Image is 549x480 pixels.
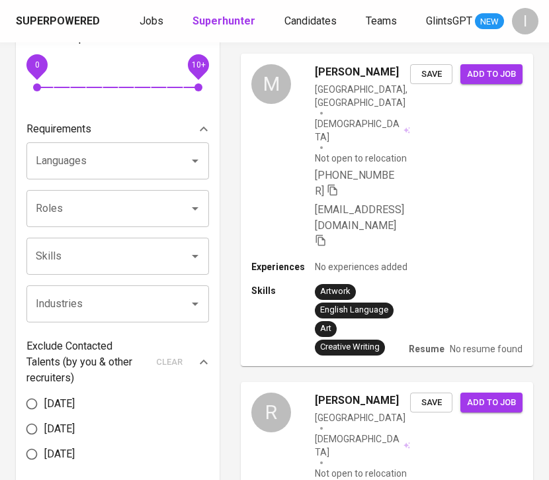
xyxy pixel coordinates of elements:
[450,342,523,356] p: No resume found
[366,15,397,27] span: Teams
[467,395,516,410] span: Add to job
[284,15,337,27] span: Candidates
[426,15,472,27] span: GlintsGPT
[315,432,401,459] span: [DEMOGRAPHIC_DATA]
[315,260,407,273] p: No experiences added
[284,13,339,30] a: Candidates
[26,116,209,142] div: Requirements
[16,14,100,29] div: Superpowered
[186,295,204,313] button: Open
[320,285,351,298] div: Artwork
[191,60,205,70] span: 10+
[315,203,404,232] span: [EMAIL_ADDRESS][DOMAIN_NAME]
[251,284,315,297] p: Skills
[315,393,399,408] span: [PERSON_NAME]
[192,13,258,30] a: Superhunter
[16,14,103,29] a: Superpowered
[512,8,538,34] div: I
[186,199,204,218] button: Open
[315,411,405,424] div: [GEOGRAPHIC_DATA]
[409,342,444,356] p: Resume
[320,341,380,354] div: Creative Writing
[251,260,315,273] p: Experiences
[140,15,163,27] span: Jobs
[251,64,291,104] div: M
[44,396,75,412] span: [DATE]
[26,338,148,386] p: Exclude Contacted Talents (by you & other recruiters)
[140,13,166,30] a: Jobs
[467,67,516,82] span: Add to job
[366,13,400,30] a: Teams
[26,338,209,386] div: Exclude Contacted Talents (by you & other recruiters)clear
[186,247,204,265] button: Open
[410,64,452,85] button: Save
[315,117,401,144] span: [DEMOGRAPHIC_DATA]
[34,60,39,70] span: 0
[460,393,523,413] button: Add to job
[417,67,446,82] span: Save
[186,152,204,170] button: Open
[320,304,388,316] div: English Language
[315,169,394,197] span: [PHONE_NUMBER]
[315,83,410,109] div: [GEOGRAPHIC_DATA], [GEOGRAPHIC_DATA]
[315,467,407,480] p: Not open to relocation
[251,393,291,432] div: R
[315,64,399,80] span: [PERSON_NAME]
[241,54,533,366] a: M[PERSON_NAME][GEOGRAPHIC_DATA], [GEOGRAPHIC_DATA][DEMOGRAPHIC_DATA] Not open to relocation[PHONE...
[44,446,75,462] span: [DATE]
[320,322,331,335] div: Art
[426,13,504,30] a: GlintsGPT NEW
[26,121,91,137] p: Requirements
[475,15,504,28] span: NEW
[315,152,407,165] p: Not open to relocation
[44,421,75,437] span: [DATE]
[417,395,446,410] span: Save
[460,64,523,85] button: Add to job
[192,15,255,27] b: Superhunter
[410,393,452,413] button: Save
